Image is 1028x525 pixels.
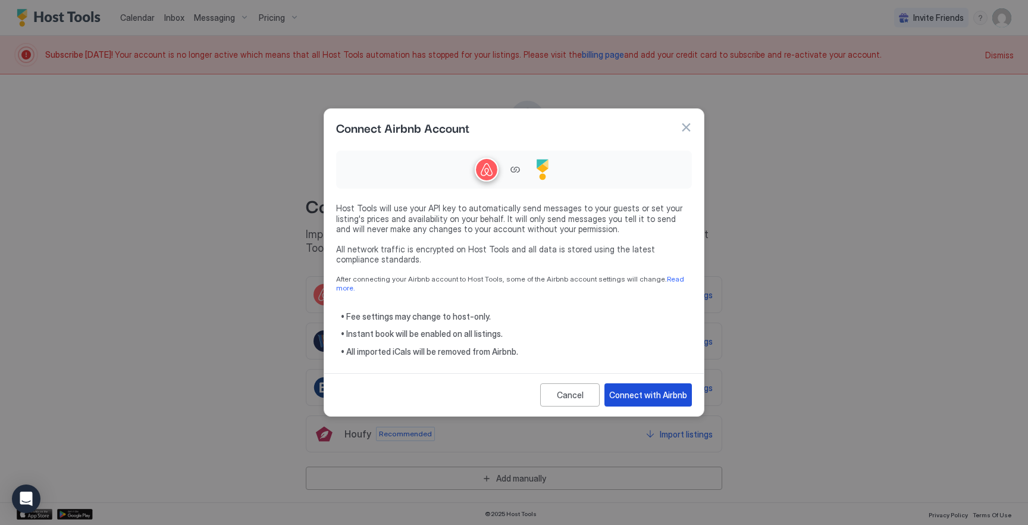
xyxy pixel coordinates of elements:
[604,383,692,407] button: Connect with Airbnb
[341,346,692,357] span: • All imported iCals will be removed from Airbnb.
[12,485,40,513] div: Open Intercom Messenger
[609,389,687,401] div: Connect with Airbnb
[341,311,692,322] span: • Fee settings may change to host-only.
[557,389,584,401] div: Cancel
[341,329,692,339] span: • Instant book will be enabled on all listings.
[336,274,692,292] span: After connecting your Airbnb account to Host Tools, some of the Airbnb account settings will change.
[540,383,600,407] button: Cancel
[336,274,686,292] a: Read more.
[336,203,692,235] span: Host Tools will use your API key to automatically send messages to your guests or set your listin...
[336,118,469,136] span: Connect Airbnb Account
[336,244,692,265] span: All network traffic is encrypted on Host Tools and all data is stored using the latest compliance...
